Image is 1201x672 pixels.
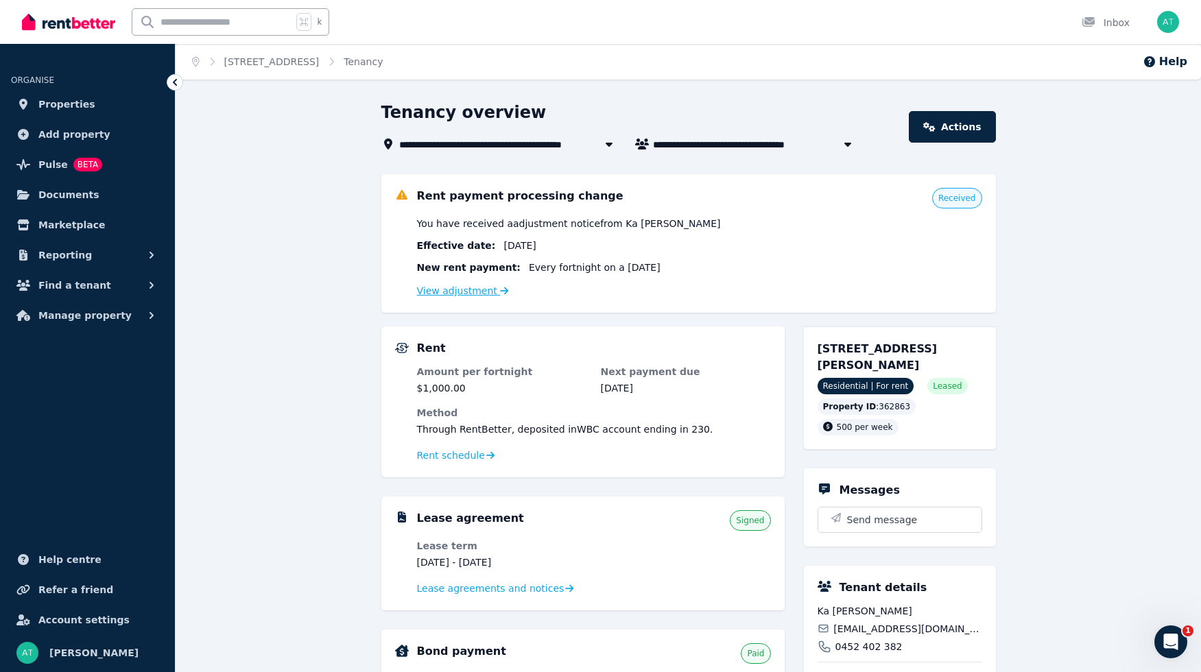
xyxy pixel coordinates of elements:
span: Signed [736,515,764,526]
dt: Method [417,406,771,420]
span: Effective date : [417,239,496,252]
dt: Amount per fortnight [417,365,587,379]
span: ORGANISE [11,75,54,85]
span: Marketplace [38,217,105,233]
a: [STREET_ADDRESS] [224,56,320,67]
button: Find a tenant [11,272,164,299]
span: Help centre [38,551,102,568]
dd: [DATE] [601,381,771,395]
span: [EMAIL_ADDRESS][DOMAIN_NAME] [833,622,982,636]
a: Account settings [11,606,164,634]
img: Angelie Tuazon [16,642,38,664]
a: Add property [11,121,164,148]
iframe: Intercom live chat [1154,625,1187,658]
span: New rent payment: [417,261,521,274]
span: Property ID [823,401,877,412]
a: Rent schedule [417,448,495,462]
h5: Tenant details [840,579,927,596]
span: Every fortnight on a [DATE] [529,261,661,274]
img: Rental Payments [395,343,409,353]
span: Pulse [38,156,68,173]
span: Add property [38,126,110,143]
span: Find a tenant [38,277,111,293]
span: [PERSON_NAME] [49,645,139,661]
h5: Rent payment processing change [417,188,623,204]
span: Documents [38,187,99,203]
a: PulseBETA [11,151,164,178]
dd: [DATE] - [DATE] [417,555,587,569]
span: Reporting [38,247,92,263]
img: Angelie Tuazon [1157,11,1179,33]
img: Bond Details [395,645,409,657]
button: Manage property [11,302,164,329]
div: Inbox [1082,16,1130,29]
span: Rent schedule [417,448,485,462]
h5: Messages [840,482,900,499]
span: k [317,16,322,27]
img: RentBetter [22,12,115,32]
button: Help [1143,53,1187,70]
div: : 362863 [818,398,916,415]
span: BETA [73,158,102,171]
a: Actions [909,111,995,143]
span: [DATE] [503,239,536,252]
a: Help centre [11,546,164,573]
a: View adjustment [417,285,509,296]
span: Account settings [38,612,130,628]
a: Marketplace [11,211,164,239]
span: Refer a friend [38,581,113,598]
button: Reporting [11,241,164,269]
button: Send message [818,507,982,532]
span: Paid [747,648,764,659]
span: Send message [847,513,918,527]
dt: Next payment due [601,365,771,379]
span: [STREET_ADDRESS][PERSON_NAME] [818,342,938,372]
span: You have received a adjustment notice from Ka [PERSON_NAME] [417,217,721,230]
span: Tenancy [344,55,383,69]
span: 1 [1182,625,1193,636]
span: Through RentBetter , deposited in WBC account ending in 230 . [417,424,713,435]
a: Properties [11,91,164,118]
dd: $1,000.00 [417,381,587,395]
a: Refer a friend [11,576,164,603]
h5: Rent [417,340,446,357]
dt: Lease term [417,539,587,553]
span: Received [938,193,976,204]
span: Lease agreements and notices [417,581,564,595]
h5: Lease agreement [417,510,524,527]
nav: Breadcrumb [176,44,399,80]
span: Manage property [38,307,132,324]
span: Ka [PERSON_NAME] [818,604,982,618]
span: 500 per week [837,422,893,432]
span: Leased [933,381,962,392]
a: Documents [11,181,164,208]
a: Lease agreements and notices [417,581,574,595]
span: Properties [38,96,95,112]
h5: Bond payment [417,643,506,660]
span: 0452 402 382 [835,640,903,653]
h1: Tenancy overview [381,101,547,123]
span: Residential | For rent [818,378,914,394]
